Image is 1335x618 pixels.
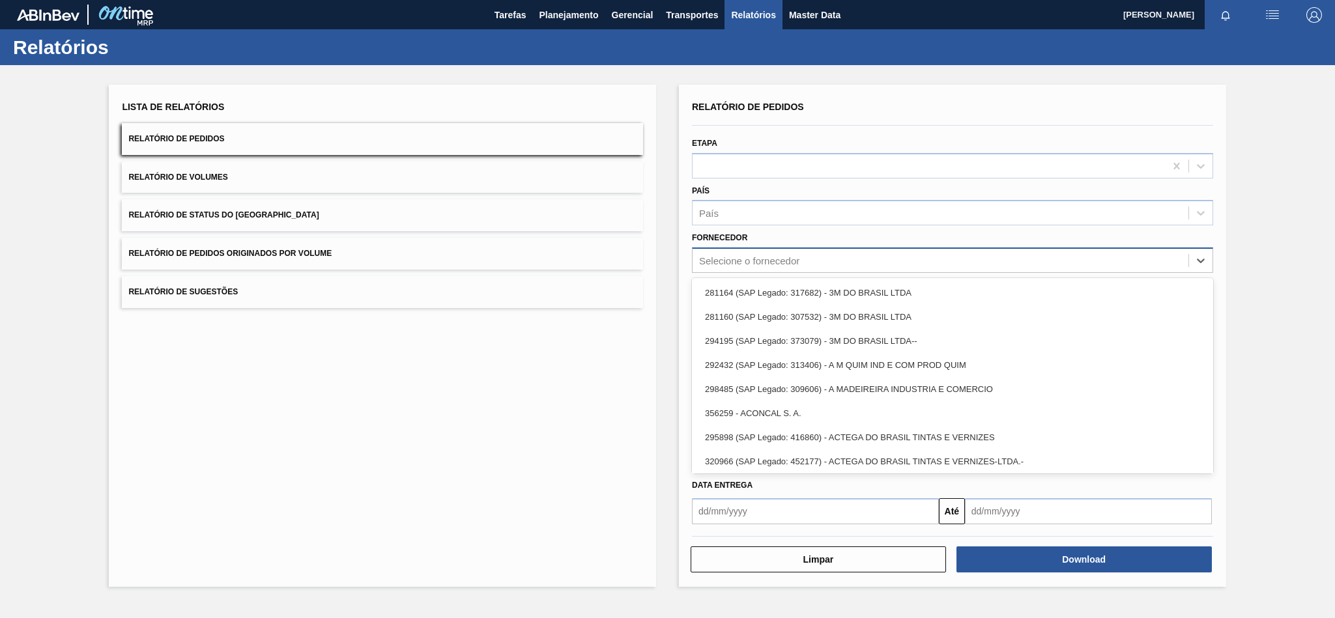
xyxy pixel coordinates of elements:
span: Relatório de Sugestões [128,287,238,296]
div: 292432 (SAP Legado: 313406) - A M QUIM IND E COM PROD QUIM [692,353,1213,377]
div: Selecione o fornecedor [699,255,799,266]
span: Relatório de Status do [GEOGRAPHIC_DATA] [128,210,319,219]
div: 356259 - ACONCAL S. A. [692,401,1213,425]
label: País [692,186,710,195]
span: Relatórios [731,7,775,23]
div: 320966 (SAP Legado: 452177) - ACTEGA DO BRASIL TINTAS E VERNIZES-LTDA.- [692,449,1213,473]
span: Gerencial [612,7,653,23]
label: Fornecedor [692,233,747,242]
span: Master Data [789,7,840,23]
span: Tarefas [495,7,526,23]
button: Até [939,498,965,524]
div: 298485 (SAP Legado: 309606) - A MADEIREIRA INDUSTRIA E COMERCIO [692,377,1213,401]
div: 281160 (SAP Legado: 307532) - 3M DO BRASIL LTDA [692,305,1213,329]
img: Logout [1306,7,1322,23]
button: Relatório de Pedidos Originados por Volume [122,238,643,270]
span: Planejamento [539,7,598,23]
label: Etapa [692,139,717,148]
button: Notificações [1205,6,1246,24]
button: Relatório de Status do [GEOGRAPHIC_DATA] [122,199,643,231]
span: Relatório de Volumes [128,173,227,182]
h1: Relatórios [13,40,244,55]
div: 294195 (SAP Legado: 373079) - 3M DO BRASIL LTDA-- [692,329,1213,353]
span: Relatório de Pedidos [692,102,804,112]
img: TNhmsLtSVTkK8tSr43FrP2fwEKptu5GPRR3wAAAABJRU5ErkJggg== [17,9,79,21]
button: Relatório de Volumes [122,162,643,193]
span: Relatório de Pedidos [128,134,224,143]
button: Download [956,546,1212,572]
input: dd/mm/yyyy [965,498,1212,524]
input: dd/mm/yyyy [692,498,939,524]
button: Relatório de Sugestões [122,276,643,308]
div: 295898 (SAP Legado: 416860) - ACTEGA DO BRASIL TINTAS E VERNIZES [692,425,1213,449]
img: userActions [1265,7,1280,23]
span: Transportes [666,7,718,23]
button: Relatório de Pedidos [122,123,643,155]
span: Lista de Relatórios [122,102,224,112]
div: 281164 (SAP Legado: 317682) - 3M DO BRASIL LTDA [692,281,1213,305]
div: País [699,208,719,219]
button: Limpar [691,546,946,572]
span: Data Entrega [692,481,753,490]
span: Relatório de Pedidos Originados por Volume [128,249,332,258]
